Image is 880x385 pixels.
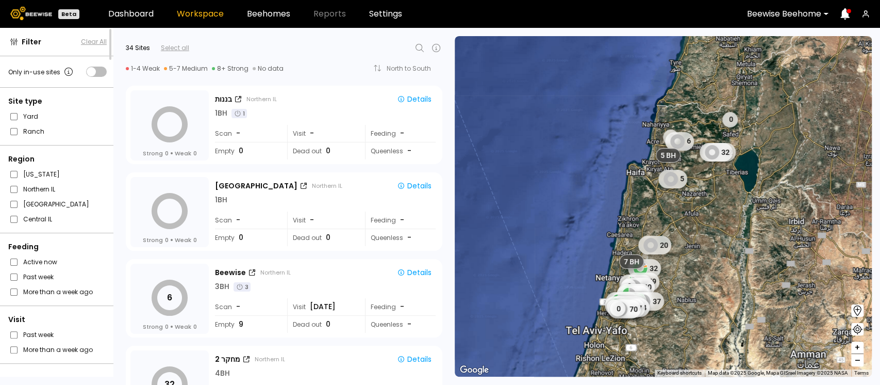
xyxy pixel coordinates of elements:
[457,363,491,377] a: Open this area in Google Maps (opens a new window)
[23,329,54,340] label: Past week
[638,236,671,254] div: 20
[621,279,636,294] div: 0
[400,128,405,139] div: -
[310,301,336,312] span: [DATE]
[215,368,230,379] div: 4 BH
[606,292,639,311] div: 44
[236,215,240,226] span: -
[604,296,637,315] div: 40
[287,229,358,246] div: Dead out
[23,256,57,267] label: Active now
[167,292,172,303] tspan: 6
[234,282,251,292] div: 3
[624,257,639,266] span: 7 BH
[631,292,664,311] div: 37
[365,316,436,333] div: Queenless
[215,181,297,191] div: [GEOGRAPHIC_DATA]
[607,300,640,318] div: 70
[143,149,197,157] div: Strong Weak
[397,94,431,104] div: Details
[287,212,358,229] div: Visit
[851,342,864,354] button: +
[626,272,659,291] div: 59
[854,341,860,354] span: +
[215,108,227,119] div: 1 BH
[23,199,89,210] label: [GEOGRAPHIC_DATA]
[215,212,280,229] div: Scan
[215,316,280,333] div: Empty
[407,146,411,156] span: -
[164,65,208,73] div: 5-7 Medium
[215,267,246,278] div: Beewise
[81,37,107,46] button: Clear All
[702,143,735,162] div: 32
[108,10,154,18] a: Dashboard
[8,314,107,325] div: Visit
[23,169,60,180] label: [US_STATE]
[165,149,169,157] span: 0
[247,10,290,18] a: Beehomes
[662,130,678,145] div: 0
[387,66,438,72] div: North to South
[58,9,79,19] div: Beta
[23,111,38,122] label: Yard
[246,95,277,103] div: Northern IL
[215,125,280,142] div: Scan
[10,7,52,20] img: Beewise logo
[615,298,647,316] div: 52
[310,128,314,139] span: -
[708,370,848,376] span: Map data ©2025 Google, Mapa GISrael Imagery ©2025 NASA
[287,316,358,333] div: Dead out
[23,214,52,224] label: Central IL
[8,154,107,165] div: Region
[365,212,436,229] div: Feeding
[239,232,243,243] span: 0
[255,355,285,363] div: Northern IL
[397,181,431,190] div: Details
[212,65,248,73] div: 8+ Strong
[400,301,405,312] div: -
[126,43,150,53] div: 34 Sites
[23,184,55,195] label: Northern IL
[313,10,346,18] span: Reports
[215,281,229,292] div: 3 BH
[312,182,342,190] div: Northern IL
[854,370,869,376] a: Terms (opens in new tab)
[231,109,247,118] div: 1
[457,363,491,377] img: Google
[253,65,284,73] div: No data
[722,112,738,127] div: 0
[609,301,625,316] div: 0
[397,268,431,277] div: Details
[193,323,197,331] span: 0
[851,354,864,366] button: –
[621,278,654,296] div: 40
[393,266,436,279] button: Details
[287,125,358,142] div: Visit
[365,125,436,142] div: Feeding
[23,286,93,297] label: More than a week ago
[8,96,107,107] div: Site type
[400,215,405,226] div: -
[23,271,54,282] label: Past week
[365,298,436,315] div: Feeding
[365,142,436,159] div: Queenless
[239,146,243,156] span: 0
[365,229,436,246] div: Queenless
[215,142,280,159] div: Empty
[161,43,189,53] div: Select all
[215,195,227,205] div: 1 BH
[215,94,232,105] div: בננות
[287,142,358,159] div: Dead out
[236,301,240,312] span: -
[143,236,197,244] div: Strong Weak
[393,92,436,106] button: Details
[326,232,330,243] span: 0
[165,236,169,244] span: 0
[407,319,411,330] span: -
[407,232,411,243] span: -
[193,236,197,244] span: 0
[393,179,436,192] button: Details
[613,294,646,313] div: 42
